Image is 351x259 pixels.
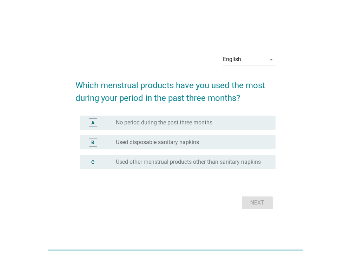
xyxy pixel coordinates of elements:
[116,158,261,166] label: Used other menstrual products other than sanitary napkins
[116,119,212,126] label: No period during the past three months
[75,72,276,104] h2: Which menstrual products have you used the most during your period in the past three months?
[91,158,94,166] div: C
[116,139,199,146] label: Used disposable sanitary napkins
[91,138,94,146] div: B
[267,55,276,64] i: arrow_drop_down
[91,119,94,126] div: A
[223,56,241,63] div: English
